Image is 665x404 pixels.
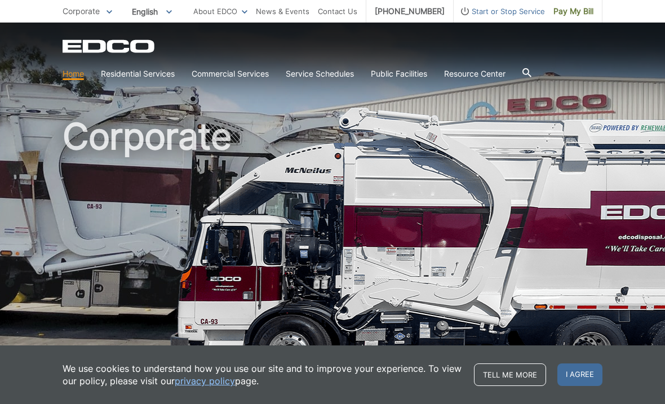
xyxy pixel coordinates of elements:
[318,5,357,17] a: Contact Us
[192,68,269,80] a: Commercial Services
[63,39,156,53] a: EDCD logo. Return to the homepage.
[286,68,354,80] a: Service Schedules
[474,363,546,386] a: Tell me more
[63,68,84,80] a: Home
[123,2,180,21] span: English
[63,118,602,366] h1: Corporate
[63,362,463,387] p: We use cookies to understand how you use our site and to improve your experience. To view our pol...
[101,68,175,80] a: Residential Services
[444,68,506,80] a: Resource Center
[371,68,427,80] a: Public Facilities
[557,363,602,386] span: I agree
[256,5,309,17] a: News & Events
[553,5,593,17] span: Pay My Bill
[193,5,247,17] a: About EDCO
[63,6,100,16] span: Corporate
[175,375,235,387] a: privacy policy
